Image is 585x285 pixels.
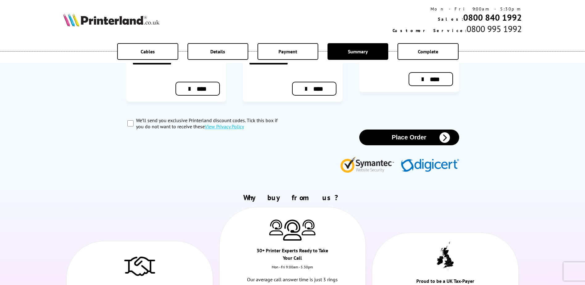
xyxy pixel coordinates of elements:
[467,23,522,35] span: 0800 995 1992
[205,123,244,130] a: modal_privacy
[124,254,155,278] img: Trusted Service
[220,265,366,275] div: Mon - Fri 9:00am - 5.30pm
[269,220,283,235] img: Printer Experts
[418,48,438,55] span: Complete
[63,193,521,202] h2: Why buy from us?
[283,220,302,241] img: Printer Experts
[393,28,467,33] span: Customer Service:
[256,247,329,265] div: 30+ Printer Experts Ready to Take Your Call
[210,48,225,55] span: Details
[278,48,297,55] span: Payment
[136,117,286,130] label: We’ll send you exclusive Printerland discount codes. Tick this box if you do not want to receive ...
[241,275,344,284] p: Our average call answer time is just 3 rings
[463,12,522,23] a: 0800 840 1992
[63,13,159,27] img: Printerland Logo
[141,48,155,55] span: Cables
[393,6,522,12] div: Mon - Fri 9:00am - 5:30pm
[340,155,398,173] img: Symantec Website Security
[348,48,368,55] span: Summary
[438,16,463,22] span: Sales:
[437,242,454,270] img: UK tax payer
[401,159,459,173] img: Digicert
[359,130,459,145] button: Place Order
[302,220,315,235] img: Printer Experts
